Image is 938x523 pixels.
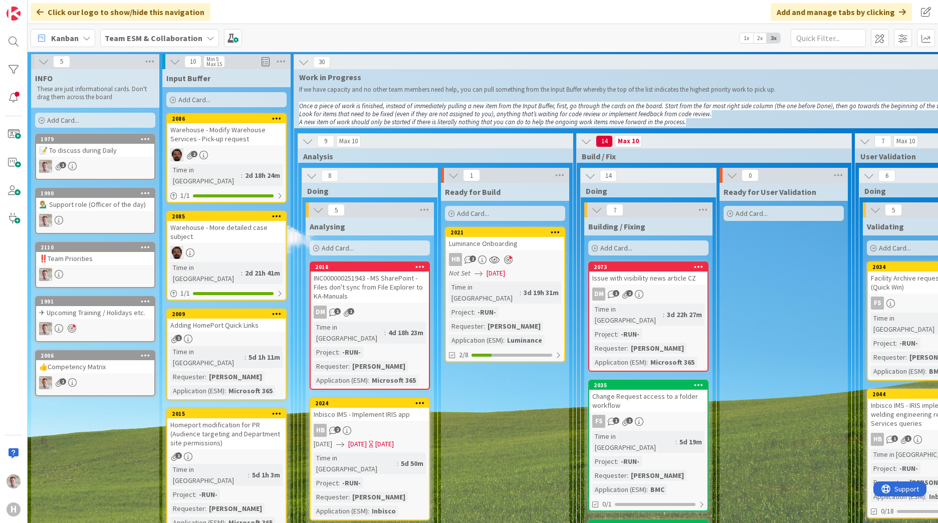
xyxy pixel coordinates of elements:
[250,469,283,480] div: 5d 1h 3m
[36,306,154,319] div: ✈ Upcoming Training / Holidays etc.
[31,3,210,21] div: Click our logo to show/hide this navigation
[348,308,354,315] span: 1
[60,378,66,385] span: 1
[648,357,697,368] div: Microsoft 365
[648,484,667,495] div: BMC
[368,505,369,516] span: :
[167,409,286,418] div: 2015
[167,212,286,243] div: 2085Warehouse - More detailed case subject
[167,319,286,332] div: Adding HomePort Quick Links
[446,228,564,237] div: 2021
[874,135,891,147] span: 7
[246,352,283,363] div: 5d 1h 11m
[170,148,183,161] img: AC
[592,288,605,301] div: DM
[397,458,398,469] span: :
[338,347,340,358] span: :
[627,343,628,354] span: :
[224,385,226,396] span: :
[36,214,154,227] div: Rd
[871,366,925,377] div: Application (ESM)
[375,439,394,449] div: [DATE]
[167,148,286,161] div: AC
[36,189,154,211] div: 1990💁🏼‍♂️ Support role (Officer of the day)
[180,190,190,201] span: 1 / 1
[195,489,196,500] span: :
[172,311,286,318] div: 2009
[602,499,612,509] span: 0/1
[589,263,708,285] div: 2073Issue with visibility news article CZ
[36,243,154,252] div: 2110
[896,139,915,144] div: Max 10
[740,33,753,43] span: 1x
[767,33,780,43] span: 3x
[895,338,897,349] span: :
[51,32,79,44] span: Kanban
[475,307,499,318] div: -RUN-
[36,376,154,389] div: Rd
[7,7,21,21] img: Visit kanbanzone.com
[322,243,354,252] span: Add Card...
[315,400,429,407] div: 2024
[646,357,648,368] span: :
[184,56,201,68] span: 10
[167,310,286,319] div: 2009
[170,371,205,382] div: Requester
[35,73,53,83] span: INFO
[613,290,619,297] span: 1
[314,452,397,474] div: Time in [GEOGRAPHIC_DATA]
[384,327,386,338] span: :
[449,307,474,318] div: Project
[167,114,286,145] div: 2086Warehouse - Modify Warehouse Services - Pick-up request
[582,151,839,161] span: Build / Fix
[314,361,348,372] div: Requester
[206,62,222,67] div: Max 15
[21,2,46,14] span: Support
[170,346,245,368] div: Time in [GEOGRAPHIC_DATA]
[41,244,154,251] div: 2110
[446,228,564,250] div: 2021Luminance Onboarding
[446,237,564,250] div: Luminance Onboarding
[338,477,340,488] span: :
[41,298,154,305] div: 1991
[310,221,345,231] span: Analysing
[205,371,206,382] span: :
[592,343,627,354] div: Requester
[172,213,286,220] div: 2085
[450,229,564,236] div: 2021
[172,115,286,122] div: 2086
[470,255,476,262] span: 2
[178,95,210,104] span: Add Card...
[314,306,327,319] div: DM
[321,170,338,182] span: 8
[925,366,926,377] span: :
[36,322,154,335] div: Rd
[905,435,911,442] span: 1
[736,209,768,218] span: Add Card...
[36,160,154,173] div: Rd
[39,376,52,389] img: Rd
[191,151,197,157] span: 2
[885,204,902,216] span: 5
[925,491,926,502] span: :
[627,470,628,481] span: :
[170,385,224,396] div: Application (ESM)
[314,375,368,386] div: Application (ESM)
[445,187,501,197] span: Ready for Build
[449,321,484,332] div: Requester
[307,186,425,196] span: Doing
[36,252,154,265] div: ‼️Team Priorities
[314,424,327,437] div: HB
[871,338,895,349] div: Project
[311,399,429,421] div: 2024Inbisco IMS - Implement IRIS app
[606,204,623,216] span: 7
[175,335,182,341] span: 1
[60,162,66,168] span: 1
[303,151,560,161] span: Analysis
[339,139,358,144] div: Max 10
[311,306,429,319] div: DM
[867,221,904,231] span: Validating
[879,243,911,252] span: Add Card...
[170,262,241,284] div: Time in [GEOGRAPHIC_DATA]
[897,338,920,349] div: -RUN-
